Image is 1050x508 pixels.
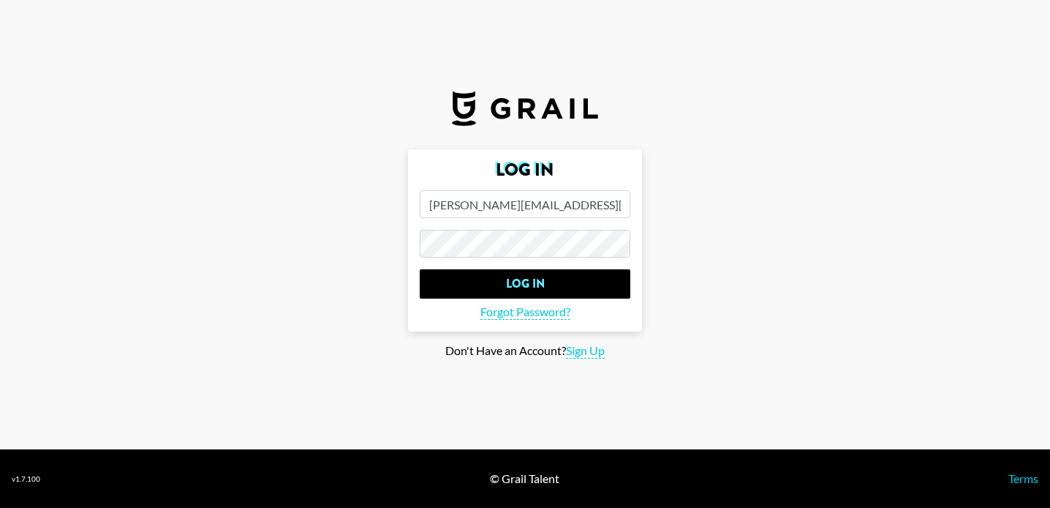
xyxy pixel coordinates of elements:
div: Don't Have an Account? [12,343,1038,359]
span: Forgot Password? [480,305,570,320]
input: Email [420,190,630,218]
h2: Log In [420,161,630,179]
a: Terms [1008,471,1038,485]
div: © Grail Talent [490,471,559,486]
img: Grail Talent Logo [452,91,598,126]
span: Sign Up [566,343,605,359]
div: v 1.7.100 [12,474,40,484]
input: Log In [420,269,630,299]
